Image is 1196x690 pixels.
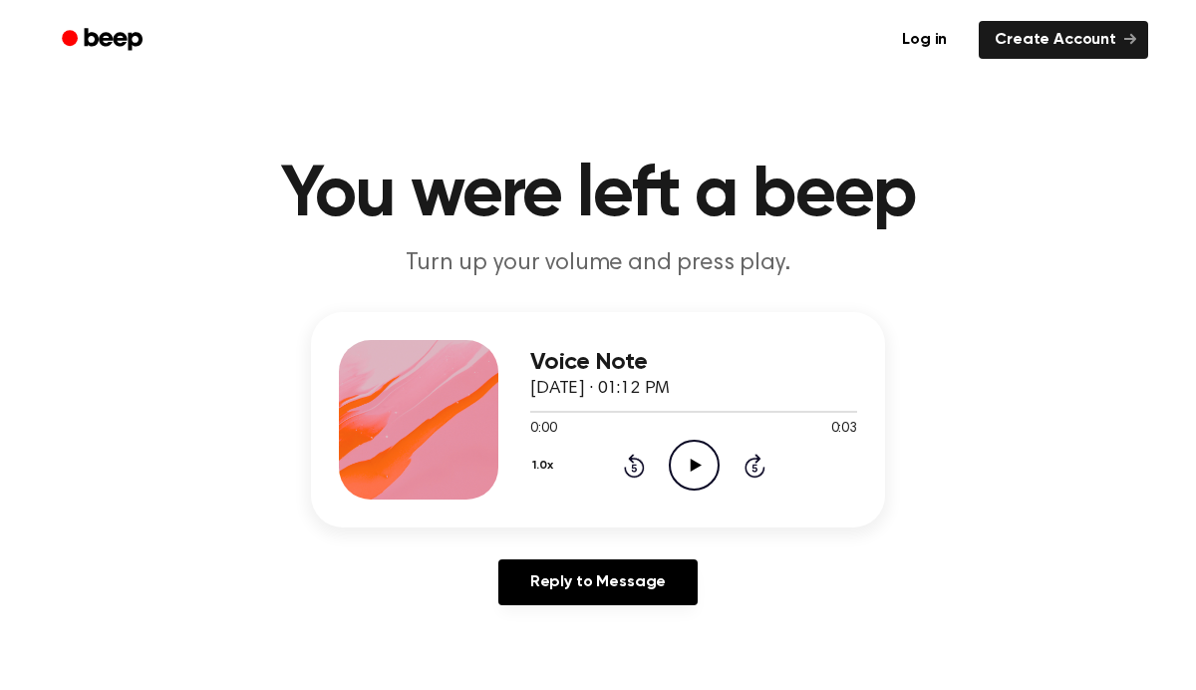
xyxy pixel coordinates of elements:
p: Turn up your volume and press play. [215,247,981,280]
button: 1.0x [530,449,560,483]
h3: Voice Note [530,349,857,376]
a: Beep [48,21,160,60]
a: Reply to Message [498,559,698,605]
span: [DATE] · 01:12 PM [530,380,670,398]
span: 0:00 [530,419,556,440]
a: Log in [882,17,967,63]
h1: You were left a beep [88,160,1108,231]
a: Create Account [979,21,1148,59]
span: 0:03 [831,419,857,440]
